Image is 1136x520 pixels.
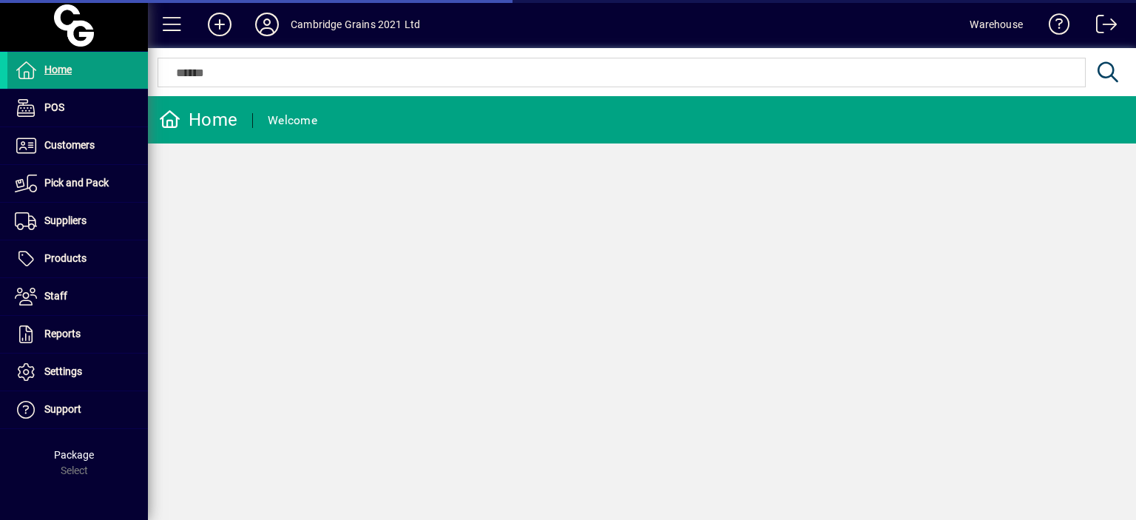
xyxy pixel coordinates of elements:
span: Home [44,64,72,75]
span: Reports [44,328,81,340]
button: Add [196,11,243,38]
a: Support [7,391,148,428]
span: Suppliers [44,215,87,226]
a: Settings [7,354,148,391]
button: Profile [243,11,291,38]
div: Home [159,108,237,132]
a: Customers [7,127,148,164]
a: Knowledge Base [1038,3,1070,51]
span: Settings [44,365,82,377]
span: POS [44,101,64,113]
span: Support [44,403,81,415]
div: Warehouse [970,13,1023,36]
div: Welcome [268,109,317,132]
span: Package [54,449,94,461]
a: Staff [7,278,148,315]
a: POS [7,90,148,126]
span: Customers [44,139,95,151]
a: Suppliers [7,203,148,240]
span: Products [44,252,87,264]
a: Pick and Pack [7,165,148,202]
div: Cambridge Grains 2021 Ltd [291,13,420,36]
a: Reports [7,316,148,353]
a: Logout [1085,3,1118,51]
a: Products [7,240,148,277]
span: Staff [44,290,67,302]
span: Pick and Pack [44,177,109,189]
